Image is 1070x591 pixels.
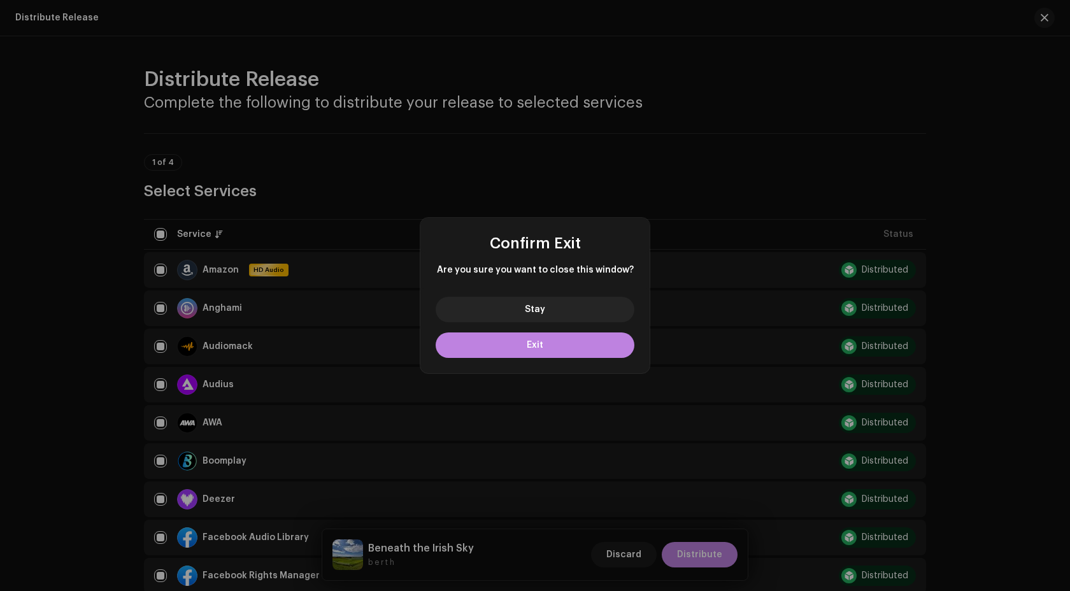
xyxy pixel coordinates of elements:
[436,297,634,322] button: Stay
[490,236,581,251] span: Confirm Exit
[436,332,634,358] button: Exit
[527,341,543,350] span: Exit
[436,264,634,276] span: Are you sure you want to close this window?
[525,305,545,314] span: Stay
